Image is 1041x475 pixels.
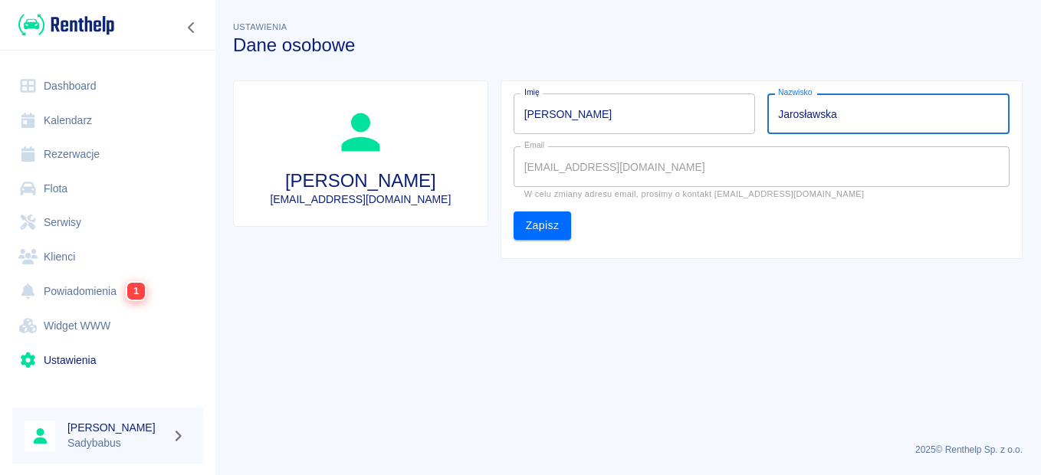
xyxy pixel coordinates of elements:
button: Zapisz [514,211,572,240]
a: Widget WWW [12,309,203,343]
button: Zwiń nawigację [180,18,203,38]
a: Serwisy [12,205,203,240]
p: W celu zmiany adresu email, prosimy o kontakt [EMAIL_ADDRESS][DOMAIN_NAME] [524,189,999,199]
a: Renthelp logo [12,12,114,38]
p: [EMAIL_ADDRESS][DOMAIN_NAME] [270,192,451,208]
label: Nazwisko [778,87,813,98]
label: Email [524,139,544,151]
a: Kalendarz [12,103,203,138]
span: Ustawienia [233,22,287,31]
a: Ustawienia [12,343,203,378]
h3: [PERSON_NAME] [285,170,436,192]
p: Sadybabus [67,435,166,451]
a: Powiadomienia1 [12,274,203,309]
a: Flota [12,172,203,206]
label: Imię [524,87,540,98]
span: 1 [127,283,145,300]
h6: [PERSON_NAME] [67,420,166,435]
h3: Dane osobowe [233,34,1023,56]
a: Klienci [12,240,203,274]
img: Renthelp logo [18,12,114,38]
a: Dashboard [12,69,203,103]
a: Rezerwacje [12,137,203,172]
p: 2025 © Renthelp Sp. z o.o. [233,443,1023,457]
